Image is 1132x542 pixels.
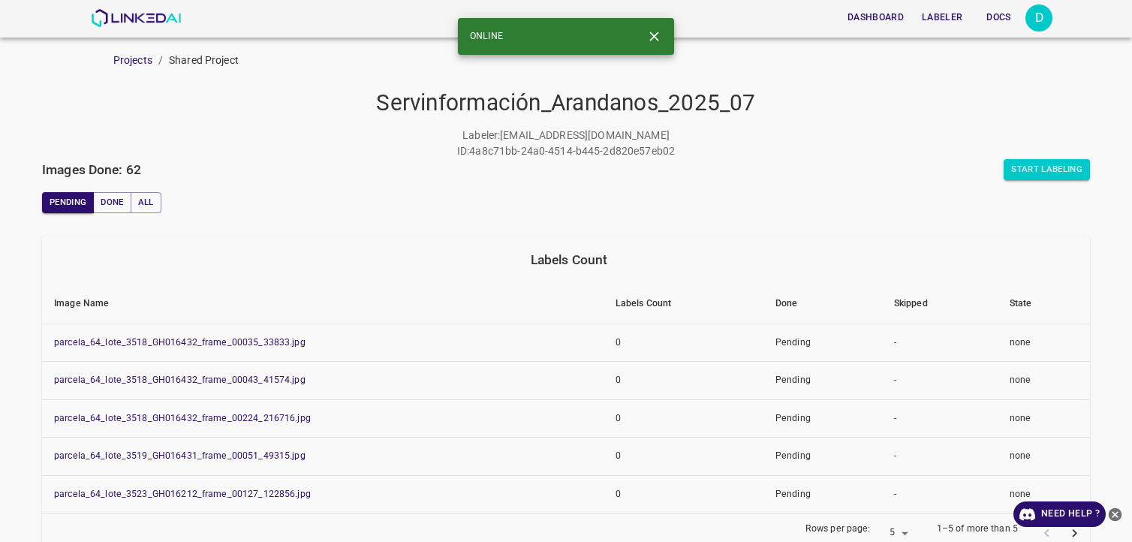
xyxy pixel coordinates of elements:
th: Labels Count [604,284,763,324]
button: Close [640,23,668,50]
th: Image Name [42,284,604,324]
img: LinkedAI [91,9,182,27]
td: Pending [763,362,882,400]
td: none [998,324,1090,362]
span: ONLINE [470,30,503,44]
p: Shared Project [169,53,239,68]
td: - [882,362,998,400]
button: close-help [1106,501,1124,527]
p: Labeler : [462,128,500,143]
nav: breadcrumb [113,53,1132,68]
td: - [882,399,998,438]
td: 0 [604,399,763,438]
p: Rows per page: [805,522,871,536]
td: - [882,438,998,476]
a: Projects [113,54,152,66]
a: Docs [971,2,1025,33]
td: 0 [604,475,763,513]
td: Pending [763,324,882,362]
button: All [131,192,161,213]
a: Dashboard [838,2,913,33]
a: parcela_64_lote_3518_GH016432_frame_00043_41574.jpg [54,375,306,385]
td: - [882,475,998,513]
td: none [998,399,1090,438]
button: Labeler [916,5,968,30]
a: parcela_64_lote_3518_GH016432_frame_00035_33833.jpg [54,337,306,348]
td: none [998,475,1090,513]
td: - [882,324,998,362]
td: none [998,362,1090,400]
a: parcela_64_lote_3518_GH016432_frame_00224_216716.jpg [54,413,311,423]
td: Pending [763,475,882,513]
p: 1–5 of more than 5 [937,522,1018,536]
td: 0 [604,324,763,362]
p: [EMAIL_ADDRESS][DOMAIN_NAME] [500,128,670,143]
div: Labels Count [54,249,1084,270]
div: D [1025,5,1052,32]
th: State [998,284,1090,324]
a: Labeler [913,2,971,33]
a: Need Help ? [1013,501,1106,527]
td: 0 [604,438,763,476]
td: Pending [763,399,882,438]
a: parcela_64_lote_3523_GH016212_frame_00127_122856.jpg [54,489,311,499]
th: Done [763,284,882,324]
td: none [998,438,1090,476]
button: Pending [42,192,94,213]
td: Pending [763,438,882,476]
p: ID : [457,143,469,159]
h4: Servinformación_Arandanos_2025_07 [42,89,1090,117]
p: 4a8c71bb-24a0-4514-b445-2d820e57eb02 [469,143,675,159]
td: 0 [604,362,763,400]
button: Done [93,192,131,213]
button: Docs [974,5,1022,30]
th: Skipped [882,284,998,324]
li: / [158,53,163,68]
a: parcela_64_lote_3519_GH016431_frame_00051_49315.jpg [54,450,306,461]
button: Open settings [1025,5,1052,32]
h6: Images Done: 62 [42,159,141,180]
button: Dashboard [841,5,910,30]
button: Start Labeling [1004,159,1090,180]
